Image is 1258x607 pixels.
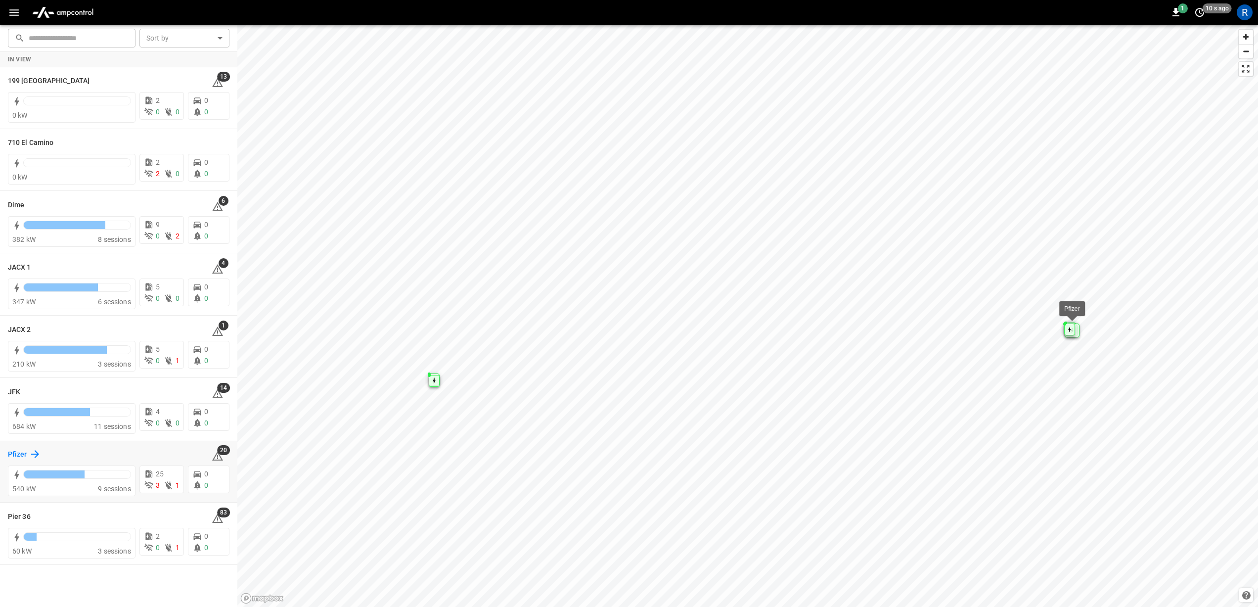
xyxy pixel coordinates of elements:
span: 1 [176,357,180,365]
span: 540 kW [12,485,36,493]
span: 2 [176,232,180,240]
span: 684 kW [12,422,36,430]
span: 0 [204,221,208,229]
h6: 710 El Camino [8,138,53,148]
span: 382 kW [12,235,36,243]
span: 0 kW [12,111,28,119]
span: 347 kW [12,298,36,306]
span: 0 [204,170,208,178]
span: 5 [156,345,160,353]
button: Zoom out [1239,44,1253,58]
span: 0 [156,419,160,427]
a: Mapbox homepage [240,593,284,604]
span: 25 [156,470,164,478]
span: 13 [217,72,230,82]
span: 5 [156,283,160,291]
span: 0 [204,532,208,540]
span: 0 [176,294,180,302]
span: 3 [156,481,160,489]
span: 2 [156,96,160,104]
span: 0 [204,408,208,416]
span: 10 s ago [1203,3,1232,13]
span: 0 [156,108,160,116]
h6: Pier 36 [8,512,31,522]
h6: Pfizer [8,449,27,460]
span: 0 [204,283,208,291]
strong: In View [8,56,32,63]
span: 0 [156,544,160,552]
button: set refresh interval [1192,4,1208,20]
h6: 199 Erie [8,76,90,87]
span: 6 sessions [98,298,131,306]
span: 0 [176,108,180,116]
span: 0 [204,544,208,552]
img: ampcontrol.io logo [28,3,97,22]
span: 3 sessions [98,360,131,368]
span: 1 [219,321,228,330]
div: profile-icon [1237,4,1253,20]
h6: JACX 2 [8,325,31,335]
div: Map marker [1065,323,1076,334]
span: 0 kW [12,173,28,181]
span: 0 [204,232,208,240]
span: 9 sessions [98,485,131,493]
span: 83 [217,508,230,517]
h6: Dime [8,200,24,211]
span: 0 [156,357,160,365]
span: 9 [156,221,160,229]
span: 2 [156,158,160,166]
div: Pfizer [1064,304,1080,314]
span: 0 [204,419,208,427]
span: 20 [217,445,230,455]
span: 14 [217,383,230,393]
span: 0 [204,294,208,302]
canvas: Map [237,25,1258,607]
span: 6 [219,196,228,206]
span: 3 sessions [98,547,131,555]
span: 0 [204,158,208,166]
span: 0 [204,357,208,365]
span: 1 [1178,3,1188,13]
span: 0 [204,481,208,489]
span: 0 [176,170,180,178]
span: 0 [204,345,208,353]
span: 4 [219,258,228,268]
span: 1 [176,481,180,489]
h6: JACX 1 [8,262,31,273]
span: 0 [156,294,160,302]
span: 0 [204,108,208,116]
div: Map marker [1064,324,1075,335]
span: 60 kW [12,547,32,555]
span: 11 sessions [94,422,131,430]
div: Map marker [429,375,440,387]
span: 0 [156,232,160,240]
button: Zoom in [1239,30,1253,44]
span: 8 sessions [98,235,131,243]
span: 4 [156,408,160,416]
span: 0 [176,419,180,427]
span: 0 [204,470,208,478]
span: 210 kW [12,360,36,368]
span: 2 [156,532,160,540]
span: 0 [204,96,208,104]
span: 2 [156,170,160,178]
h6: JFK [8,387,20,398]
div: Map marker [429,374,440,385]
span: 1 [176,544,180,552]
